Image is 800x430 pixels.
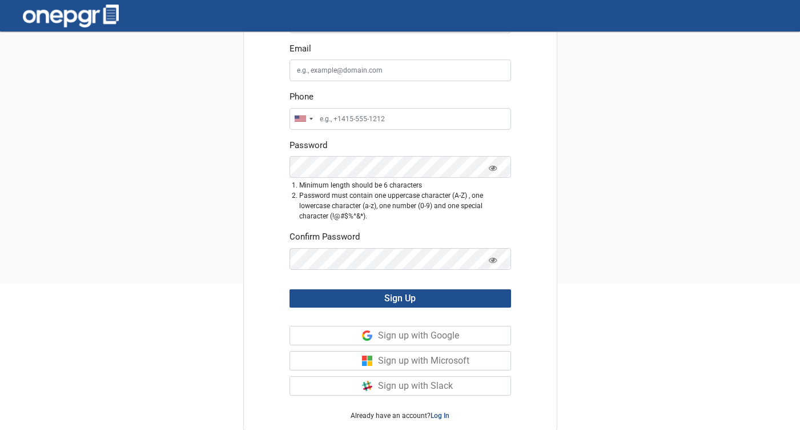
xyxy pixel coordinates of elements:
label: Email [290,42,311,55]
div: Sign up with Microsoft [378,352,510,370]
input: e.g., +1415-555-1212 [290,108,511,130]
button: Sign Up [290,289,511,308]
li: Password must contain one uppercase character (A-Z) , one lowercase character (a-z), one number (... [299,190,496,221]
label: Password [290,139,327,152]
div: Sign up with Slack [378,377,510,395]
a: Log In [431,412,449,420]
p: Already have an account? [244,411,557,421]
div: Sign up with Google [378,327,510,345]
label: Confirm Password [290,230,360,244]
label: Phone [290,90,313,103]
input: e.g., example@domain.com [290,59,511,81]
span: Sign Up [384,293,416,304]
img: one-pgr-logo-white.svg [23,5,119,27]
div: United States: +1 [290,109,316,129]
li: Minimum length should be 6 characters [299,180,496,190]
